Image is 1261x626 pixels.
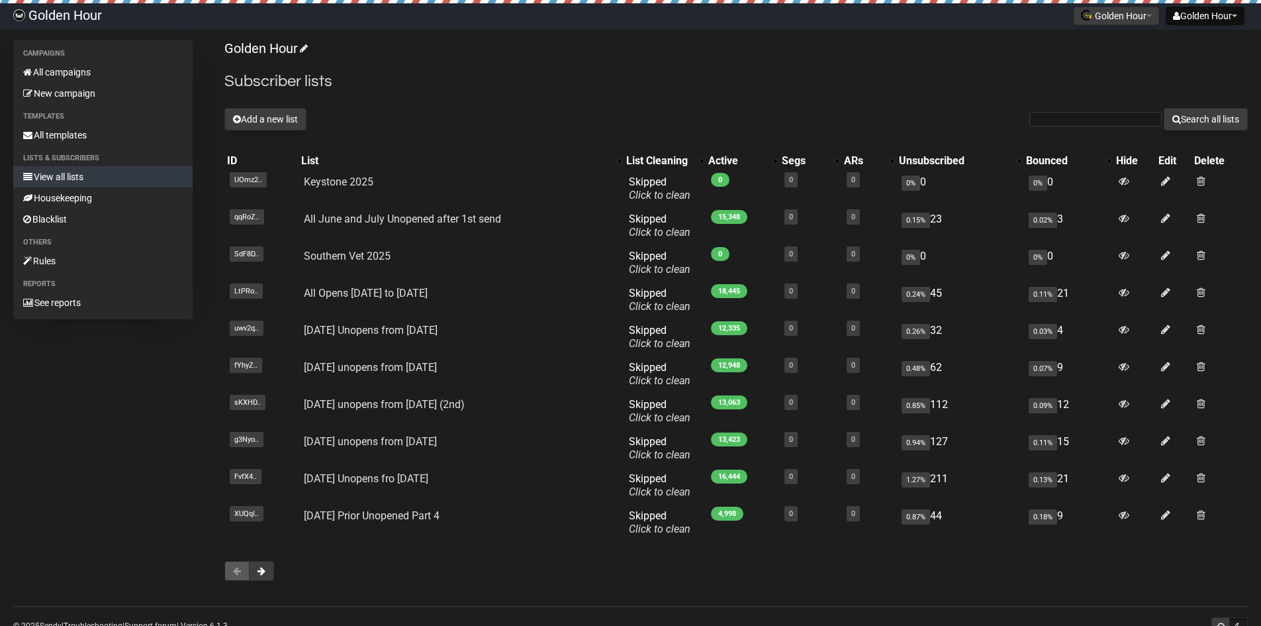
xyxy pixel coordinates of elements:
[1023,319,1113,356] td: 4
[1026,154,1100,168] div: Bounced
[841,152,896,170] th: ARs: No sort applied, activate to apply an ascending sort
[1023,467,1113,504] td: 21
[629,435,690,461] span: Skipped
[629,287,690,313] span: Skipped
[902,287,930,302] span: 0.24%
[629,226,690,238] a: Click to clean
[230,284,263,299] span: LtPRo..
[789,361,793,370] a: 0
[13,83,193,104] a: New campaign
[1023,282,1113,319] td: 21
[711,284,747,298] span: 18,445
[301,154,610,168] div: List
[626,154,692,168] div: List Cleaning
[629,337,690,350] a: Click to clean
[851,472,855,481] a: 0
[304,213,501,225] a: All June and July Unopened after 1st send
[629,448,690,461] a: Click to clean
[902,472,930,488] span: 1.27%
[304,361,437,374] a: [DATE] unopens from [DATE]
[711,395,747,409] span: 13,063
[902,324,930,339] span: 0.26%
[304,287,428,299] a: All Opens [DATE] to [DATE]
[224,152,299,170] th: ID: No sort applied, sorting is disabled
[629,324,690,350] span: Skipped
[304,176,373,188] a: Keystone 2025
[711,321,747,335] span: 12,335
[629,523,690,535] a: Click to clean
[706,152,779,170] th: Active: No sort applied, activate to apply an ascending sort
[13,292,193,313] a: See reports
[1113,152,1156,170] th: Hide: No sort applied, sorting is disabled
[13,109,193,125] li: Templates
[13,9,25,21] img: 4dac617f81f68be36ebd0f5b3f5e31fd
[1029,398,1057,413] span: 0.09%
[304,398,465,411] a: [DATE] unopens from [DATE] (2nd)
[782,154,828,168] div: Segs
[224,40,306,56] a: Golden Hour
[896,467,1023,504] td: 211
[902,213,930,228] span: 0.15%
[896,170,1023,207] td: 0
[711,433,747,446] span: 13,423
[902,509,930,525] span: 0.87%
[1029,213,1057,228] span: 0.02%
[13,166,193,187] a: View all lists
[227,154,297,168] div: ID
[230,246,263,262] span: SdF8D..
[624,152,706,170] th: List Cleaning: No sort applied, activate to apply an ascending sort
[896,393,1023,430] td: 112
[1074,7,1159,25] button: Golden Hour
[1116,154,1153,168] div: Hide
[899,154,1010,168] div: Unsubscribed
[896,430,1023,467] td: 127
[902,361,930,376] span: 0.48%
[629,213,690,238] span: Skipped
[1029,324,1057,339] span: 0.03%
[902,435,930,450] span: 0.94%
[1029,250,1047,265] span: 0%
[230,358,262,373] span: fYhyZ..
[851,435,855,444] a: 0
[1156,152,1192,170] th: Edit: No sort applied, sorting is disabled
[224,70,1248,93] h2: Subscriber lists
[1023,504,1113,541] td: 9
[789,324,793,333] a: 0
[13,250,193,272] a: Rules
[230,209,264,225] span: qqRoZ..
[629,263,690,276] a: Click to clean
[1194,154,1244,168] div: Delete
[1023,356,1113,393] td: 9
[711,507,743,521] span: 4,998
[851,361,855,370] a: 0
[1023,430,1113,467] td: 15
[1166,7,1244,25] button: Golden Hour
[896,356,1023,393] td: 62
[230,172,267,187] span: UOmz2..
[1023,393,1113,430] td: 12
[1023,244,1113,282] td: 0
[13,150,193,166] li: Lists & subscribers
[13,46,193,62] li: Campaigns
[779,152,841,170] th: Segs: No sort applied, activate to apply an ascending sort
[1023,170,1113,207] td: 0
[789,509,793,518] a: 0
[304,435,437,448] a: [DATE] unopens from [DATE]
[844,154,883,168] div: ARs
[789,287,793,295] a: 0
[1191,152,1247,170] th: Delete: No sort applied, sorting is disabled
[789,472,793,481] a: 0
[299,152,624,170] th: List: No sort applied, activate to apply an ascending sort
[1158,154,1190,168] div: Edit
[13,235,193,250] li: Others
[230,506,263,521] span: XUQqI..
[902,250,920,265] span: 0%
[896,504,1023,541] td: 44
[851,287,855,295] a: 0
[13,187,193,209] a: Housekeeping
[711,358,747,372] span: 12,948
[1029,435,1057,450] span: 0.11%
[1029,361,1057,376] span: 0.07%
[896,207,1023,244] td: 23
[711,210,747,224] span: 15,348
